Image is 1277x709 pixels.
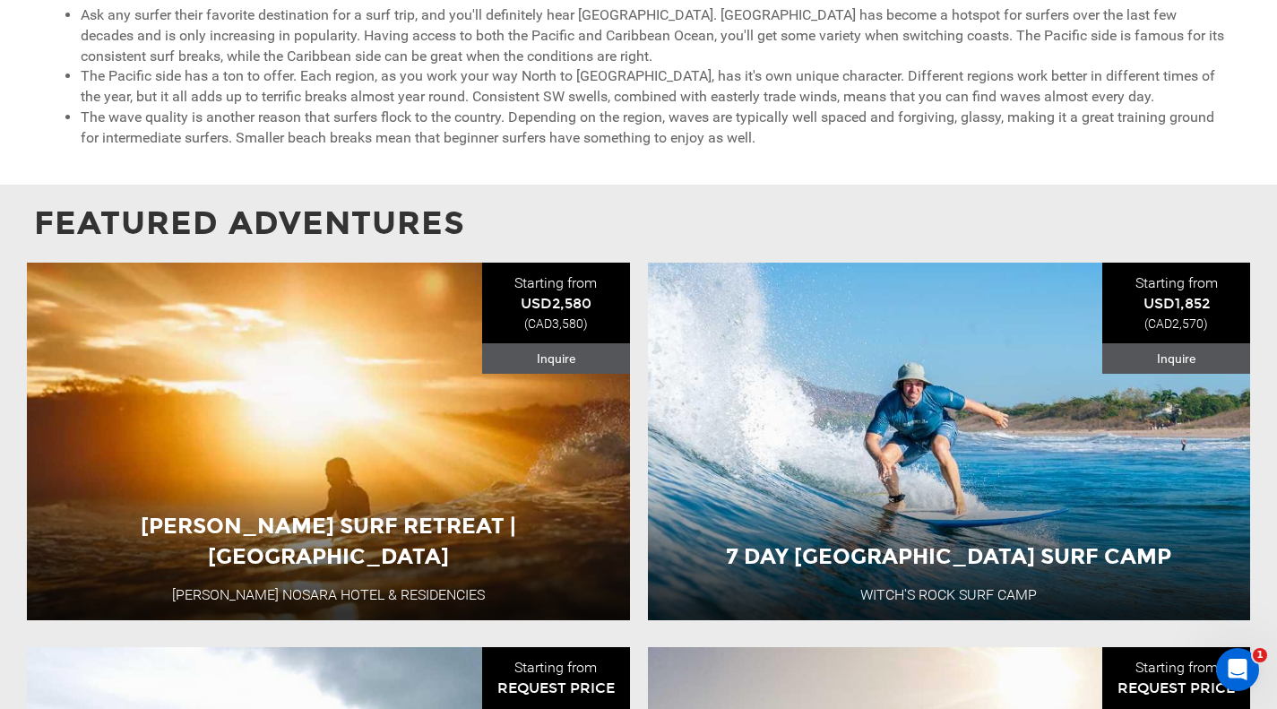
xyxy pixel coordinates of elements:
iframe: Intercom live chat [1216,648,1259,691]
li: Ask any surfer their favorite destination for a surf trip, and you'll definitely hear [GEOGRAPHIC... [81,5,1232,67]
p: Featured Adventures [34,201,1243,246]
span: 1 [1253,648,1267,662]
li: The wave quality is another reason that surfers flock to the country. Depending on the region, wa... [81,108,1232,149]
li: The Pacific side has a ton to offer. Each region, as you work your way North to [GEOGRAPHIC_DATA]... [81,66,1232,108]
